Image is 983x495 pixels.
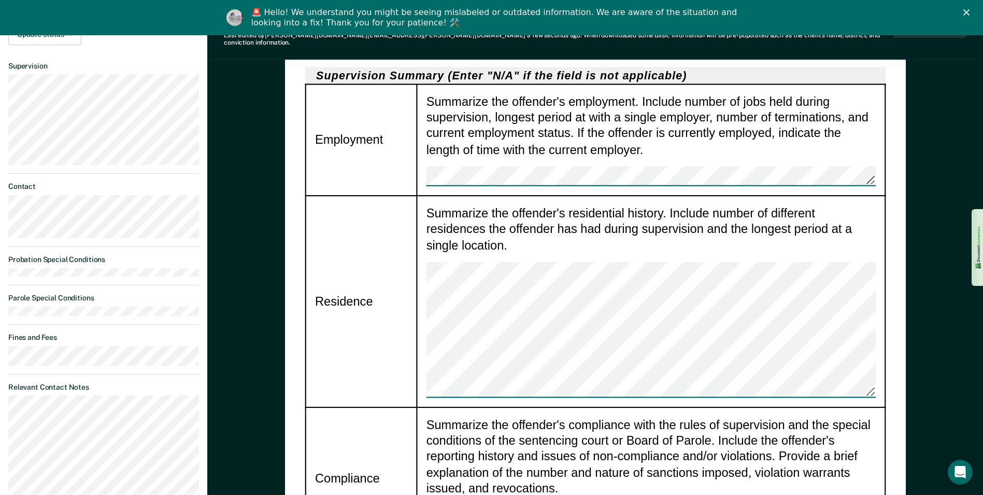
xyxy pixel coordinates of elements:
span: a few seconds ago [527,32,580,39]
div: Summarize the offender's employment. Include number of jobs held during supervision, longest peri... [426,93,875,186]
dt: Probation Special Conditions [8,255,199,264]
td: Employment [305,84,417,195]
img: Profile image for Kim [226,9,243,26]
div: Last edited by [PERSON_NAME][DOMAIN_NAME][EMAIL_ADDRESS][PERSON_NAME][DOMAIN_NAME] . When downloa... [224,32,893,47]
dt: Fines and Fees [8,333,199,342]
td: Residence [305,196,417,407]
dt: Supervision [8,62,199,71]
h2: Supervision Summary (Enter "N/A" if the field is not applicable) [305,66,886,83]
iframe: Intercom live chat [948,460,973,485]
dt: Parole Special Conditions [8,294,199,302]
img: 1EdhxLVo1YiRZ3Z8BN9RqzlQoUKFChUqVNCHvwChSTTdtRxrrAAAAABJRU5ErkJggg== [974,225,982,270]
div: Close [963,9,974,16]
div: Summarize the offender's residential history. Include number of different residences the offender... [426,205,875,397]
dt: Relevant Contact Notes [8,383,199,392]
div: 🚨 Hello! We understand you might be seeing mislabeled or outdated information. We are aware of th... [251,7,740,28]
dt: Contact [8,182,199,191]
